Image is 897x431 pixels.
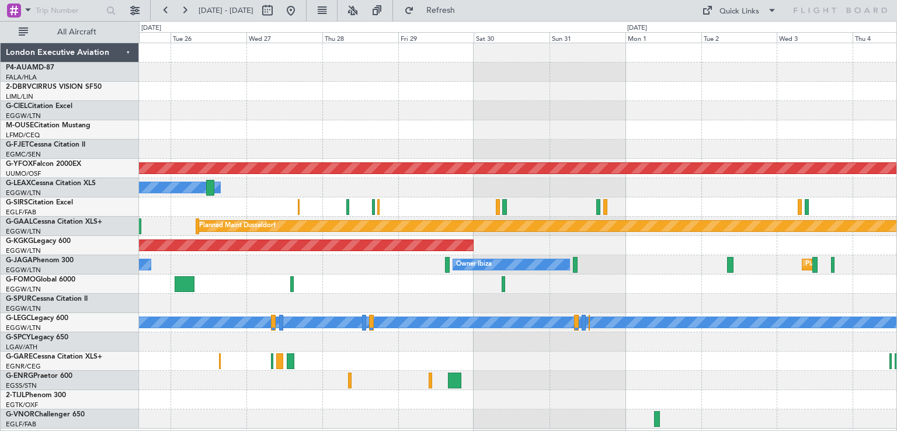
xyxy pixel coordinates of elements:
span: G-SIRS [6,199,28,206]
a: EGMC/SEN [6,150,41,159]
a: G-SIRSCitation Excel [6,199,73,206]
a: G-GAALCessna Citation XLS+ [6,218,102,225]
span: G-KGKG [6,238,33,245]
div: Quick Links [719,6,759,18]
span: G-FJET [6,141,29,148]
a: EGGW/LTN [6,112,41,120]
a: P4-AUAMD-87 [6,64,54,71]
div: [DATE] [141,23,161,33]
span: G-ENRG [6,373,33,380]
a: EGGW/LTN [6,246,41,255]
a: LFMD/CEQ [6,131,40,140]
span: Refresh [416,6,465,15]
a: UUMO/OSF [6,169,41,178]
div: Wed 27 [246,32,322,43]
div: Tue 26 [171,32,246,43]
a: FALA/HLA [6,73,37,82]
div: Sat 30 [474,32,550,43]
a: G-SPCYLegacy 650 [6,334,68,341]
span: G-SPUR [6,296,32,303]
button: Refresh [399,1,469,20]
a: G-CIELCitation Excel [6,103,72,110]
span: G-VNOR [6,411,34,418]
a: EGGW/LTN [6,266,41,274]
span: G-GAAL [6,218,33,225]
a: G-GARECessna Citation XLS+ [6,353,102,360]
span: G-LEGC [6,315,31,322]
span: G-FOMO [6,276,36,283]
div: Tue 2 [701,32,777,43]
a: EGLF/FAB [6,208,36,217]
a: EGTK/OXF [6,401,38,409]
a: EGGW/LTN [6,324,41,332]
div: Owner Ibiza [456,256,492,273]
div: [DATE] [627,23,647,33]
span: [DATE] - [DATE] [199,5,253,16]
span: G-YFOX [6,161,33,168]
span: G-LEAX [6,180,31,187]
a: G-JAGAPhenom 300 [6,257,74,264]
a: G-LEAXCessna Citation XLS [6,180,96,187]
div: Planned Maint Dusseldorf [199,217,276,235]
a: G-SPURCessna Citation II [6,296,88,303]
a: EGGW/LTN [6,189,41,197]
a: EGNR/CEG [6,362,41,371]
a: EGGW/LTN [6,227,41,236]
a: LIML/LIN [6,92,33,101]
input: Trip Number [36,2,103,19]
div: Wed 3 [777,32,853,43]
button: All Aircraft [13,23,127,41]
span: G-JAGA [6,257,33,264]
span: All Aircraft [30,28,123,36]
a: 2-DBRVCIRRUS VISION SF50 [6,84,102,91]
div: Fri 29 [398,32,474,43]
a: G-LEGCLegacy 600 [6,315,68,322]
a: G-KGKGLegacy 600 [6,238,71,245]
a: EGLF/FAB [6,420,36,429]
span: 2-TIJL [6,392,25,399]
span: G-GARE [6,353,33,360]
a: EGGW/LTN [6,285,41,294]
a: 2-TIJLPhenom 300 [6,392,66,399]
a: G-ENRGPraetor 600 [6,373,72,380]
a: LGAV/ATH [6,343,37,352]
a: G-FOMOGlobal 6000 [6,276,75,283]
a: G-VNORChallenger 650 [6,411,85,418]
a: EGGW/LTN [6,304,41,313]
div: Sun 31 [550,32,625,43]
span: G-CIEL [6,103,27,110]
a: EGSS/STN [6,381,37,390]
span: 2-DBRV [6,84,32,91]
span: M-OUSE [6,122,34,129]
a: M-OUSECitation Mustang [6,122,91,129]
button: Quick Links [696,1,783,20]
span: P4-AUA [6,64,32,71]
div: Thu 28 [322,32,398,43]
span: G-SPCY [6,334,31,341]
div: Mon 1 [625,32,701,43]
a: G-FJETCessna Citation II [6,141,85,148]
a: G-YFOXFalcon 2000EX [6,161,81,168]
